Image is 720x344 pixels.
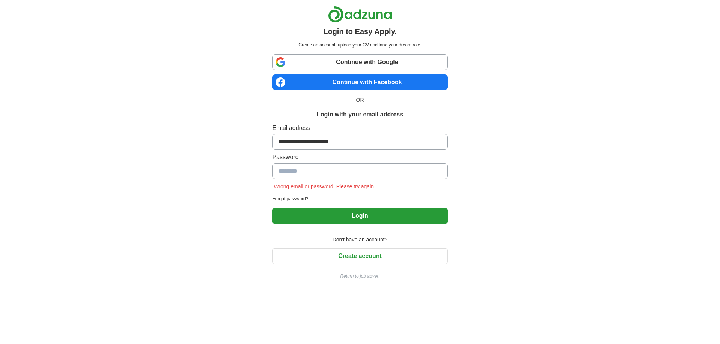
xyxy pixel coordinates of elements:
[272,153,447,162] label: Password
[328,236,392,244] span: Don't have an account?
[274,42,446,48] p: Create an account, upload your CV and land your dream role.
[328,6,392,23] img: Adzuna logo
[272,183,377,189] span: Wrong email or password. Please try again.
[272,208,447,224] button: Login
[352,96,369,104] span: OR
[317,110,403,119] h1: Login with your email address
[323,26,397,37] h1: Login to Easy Apply.
[272,54,447,70] a: Continue with Google
[272,253,447,259] a: Create account
[272,195,447,202] a: Forgot password?
[272,124,447,133] label: Email address
[272,273,447,280] a: Return to job advert
[272,74,447,90] a: Continue with Facebook
[272,248,447,264] button: Create account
